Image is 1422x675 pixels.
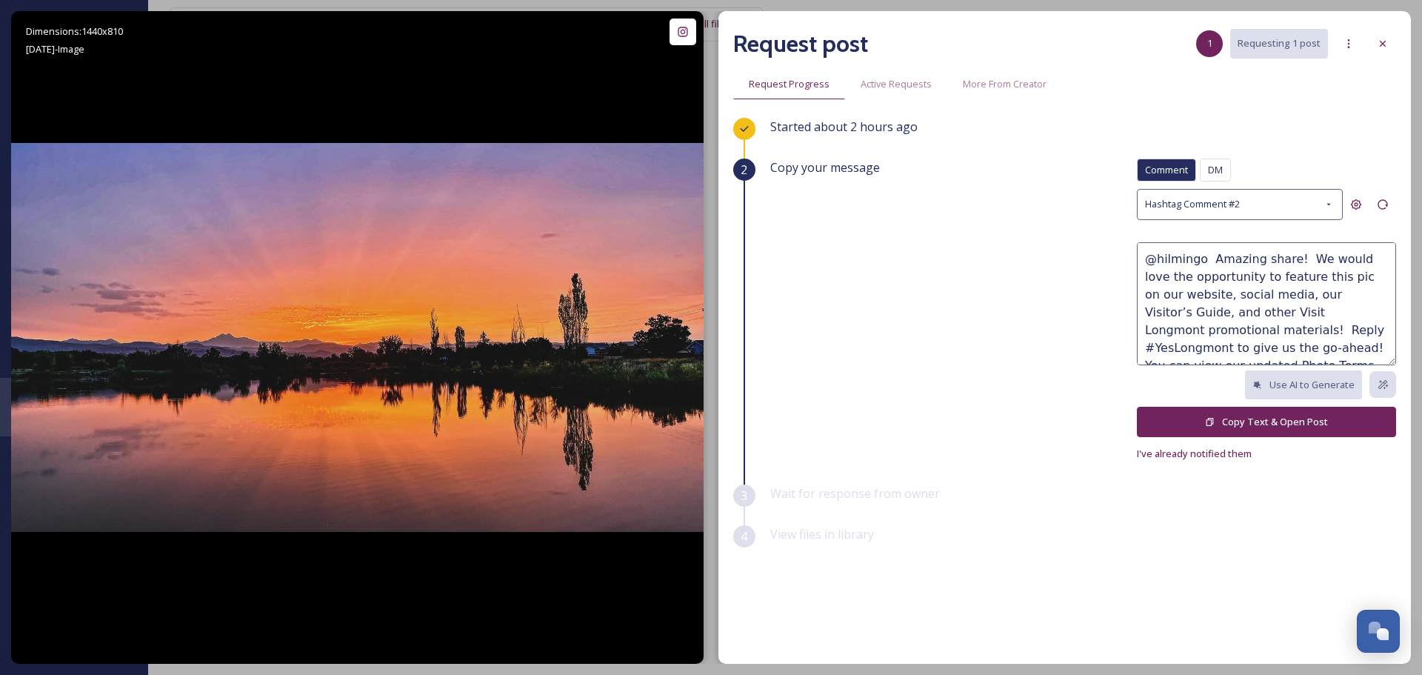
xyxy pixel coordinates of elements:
[861,77,932,91] span: Active Requests
[26,24,123,38] span: Dimensions: 1440 x 810
[1137,242,1396,365] textarea: @hilmingo Amazing share! We would love the opportunity to feature this pic on our website, social...
[770,119,918,135] span: Started about 2 hours ago
[1245,370,1362,399] button: Use AI to Generate
[770,485,940,502] span: Wait for response from owner
[1230,29,1328,58] button: Requesting 1 post
[741,528,747,545] span: 4
[1208,163,1223,177] span: DM
[770,159,880,176] span: Copy your message
[26,42,84,56] span: [DATE] - Image
[749,77,829,91] span: Request Progress
[1357,610,1400,653] button: Open Chat
[741,161,747,179] span: 2
[1145,197,1240,211] span: Hashtag Comment #2
[50,565,110,583] a: @hilmingo
[770,526,874,542] span: View files in library
[741,487,747,505] span: 3
[733,26,868,61] h2: Request post
[11,143,704,533] img: Unexpected Sunbeams #sunset #colorado #coloradosunset #colorful #colorfulcolorado #sunbeam #sunbe...
[50,566,110,582] span: @ hilmingo
[963,77,1047,91] span: More From Creator
[1145,163,1188,177] span: Comment
[1137,447,1252,460] span: I've already notified them
[19,605,615,654] span: Unexpected Sunbeams #sunset #[US_STATE] #coloradosunset #colorful #colorfulcolorado #sunbeam #sun...
[652,573,696,587] a: View Post
[1137,407,1396,437] button: Copy Text & Open Post
[50,583,110,593] span: Posted 1 day ago
[1207,36,1212,50] span: 1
